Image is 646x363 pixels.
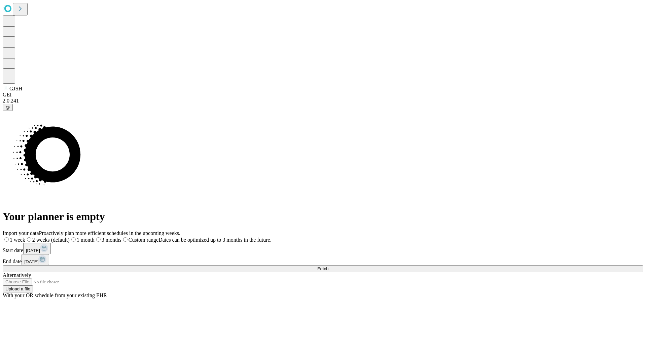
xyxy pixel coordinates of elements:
span: [DATE] [24,259,38,264]
span: Custom range [129,237,158,243]
span: 1 month [77,237,95,243]
span: Proactively plan more efficient schedules in the upcoming weeks. [39,230,180,236]
input: 3 months [96,237,101,242]
span: 2 weeks (default) [32,237,70,243]
button: Upload a file [3,285,33,292]
span: GJSH [9,86,22,91]
div: Start date [3,243,643,254]
div: GEI [3,92,643,98]
span: With your OR schedule from your existing EHR [3,292,107,298]
button: @ [3,104,13,111]
input: 1 week [4,237,9,242]
span: Fetch [317,266,328,271]
input: 2 weeks (default) [27,237,31,242]
div: 2.0.241 [3,98,643,104]
span: 3 months [102,237,121,243]
span: @ [5,105,10,110]
h1: Your planner is empty [3,210,643,223]
button: [DATE] [22,254,49,265]
span: [DATE] [26,248,40,253]
button: Fetch [3,265,643,272]
input: Custom rangeDates can be optimized up to 3 months in the future. [123,237,128,242]
span: Dates can be optimized up to 3 months in the future. [158,237,271,243]
span: Alternatively [3,272,31,278]
input: 1 month [71,237,76,242]
div: End date [3,254,643,265]
span: 1 week [10,237,25,243]
button: [DATE] [23,243,51,254]
span: Import your data [3,230,39,236]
